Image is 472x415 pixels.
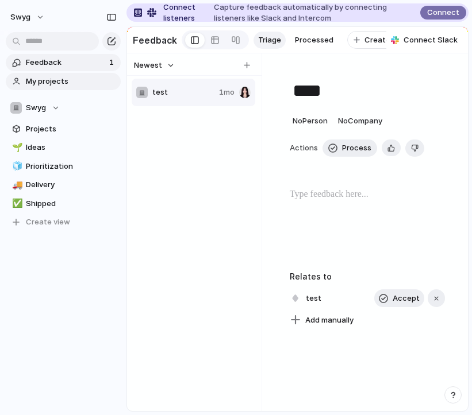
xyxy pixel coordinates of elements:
[10,198,22,210] button: ✅
[12,141,20,154] div: 🌱
[214,2,420,24] span: Capture feedback automatically by connecting listeners like Slack and Intercom
[5,8,51,26] button: swyg
[26,198,117,210] span: Shipped
[290,32,338,49] a: Processed
[6,73,121,90] a: My projects
[26,179,117,191] span: Delivery
[26,76,117,87] span: My projects
[254,32,286,49] a: Triage
[295,34,333,46] span: Processed
[420,6,466,20] button: Connect
[393,293,420,304] span: Accept
[10,11,30,23] span: swyg
[26,216,70,228] span: Create view
[26,142,117,153] span: Ideas
[427,7,459,18] span: Connect
[290,270,445,282] h3: Relates to
[26,102,46,114] span: Swyg
[163,2,209,24] span: Connect listeners
[132,58,176,73] button: Newest
[338,116,382,125] span: No Company
[133,33,177,47] h2: Feedback
[6,99,121,117] button: Swyg
[12,160,20,173] div: 🧊
[405,139,424,157] button: Delete
[6,176,121,193] a: 🚚Delivery
[347,31,415,49] button: Create view
[302,290,325,307] span: test
[6,195,121,212] a: ✅Shipped
[305,315,354,326] span: Add manually
[335,112,385,130] button: NoCompany
[364,34,409,46] span: Create view
[6,121,121,138] a: Projects
[12,197,20,210] div: ✅
[6,54,121,71] a: Feedback1
[258,34,281,46] span: Triage
[109,57,116,68] span: 1
[286,312,358,328] button: Add manually
[290,142,318,154] span: Actions
[323,139,377,157] button: Process
[219,87,235,98] span: 1mo
[10,179,22,191] button: 🚚
[290,112,331,130] button: NoPerson
[26,123,117,135] span: Projects
[6,158,121,175] a: 🧊Prioritization
[26,57,106,68] span: Feedback
[386,32,462,49] button: Connect Slack
[134,60,162,71] span: Newest
[374,289,424,308] button: Accept
[12,179,20,192] div: 🚚
[342,142,371,154] span: Process
[293,116,328,125] span: No Person
[404,34,458,46] span: Connect Slack
[6,139,121,156] a: 🌱Ideas
[152,87,214,98] span: test
[10,142,22,153] button: 🌱
[6,214,121,231] button: Create view
[10,161,22,172] button: 🧊
[26,161,117,172] span: Prioritization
